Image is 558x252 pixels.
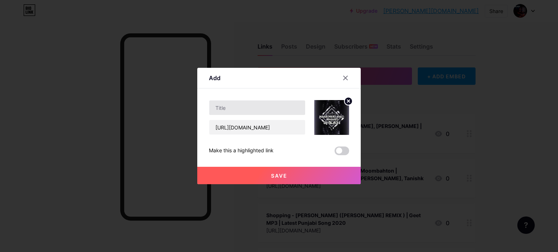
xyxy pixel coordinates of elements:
[197,167,361,184] button: Save
[209,74,221,82] div: Add
[209,100,305,115] input: Title
[209,146,274,155] div: Make this a highlighted link
[209,120,305,135] input: URL
[314,100,349,135] img: link_thumbnail
[271,173,287,179] span: Save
